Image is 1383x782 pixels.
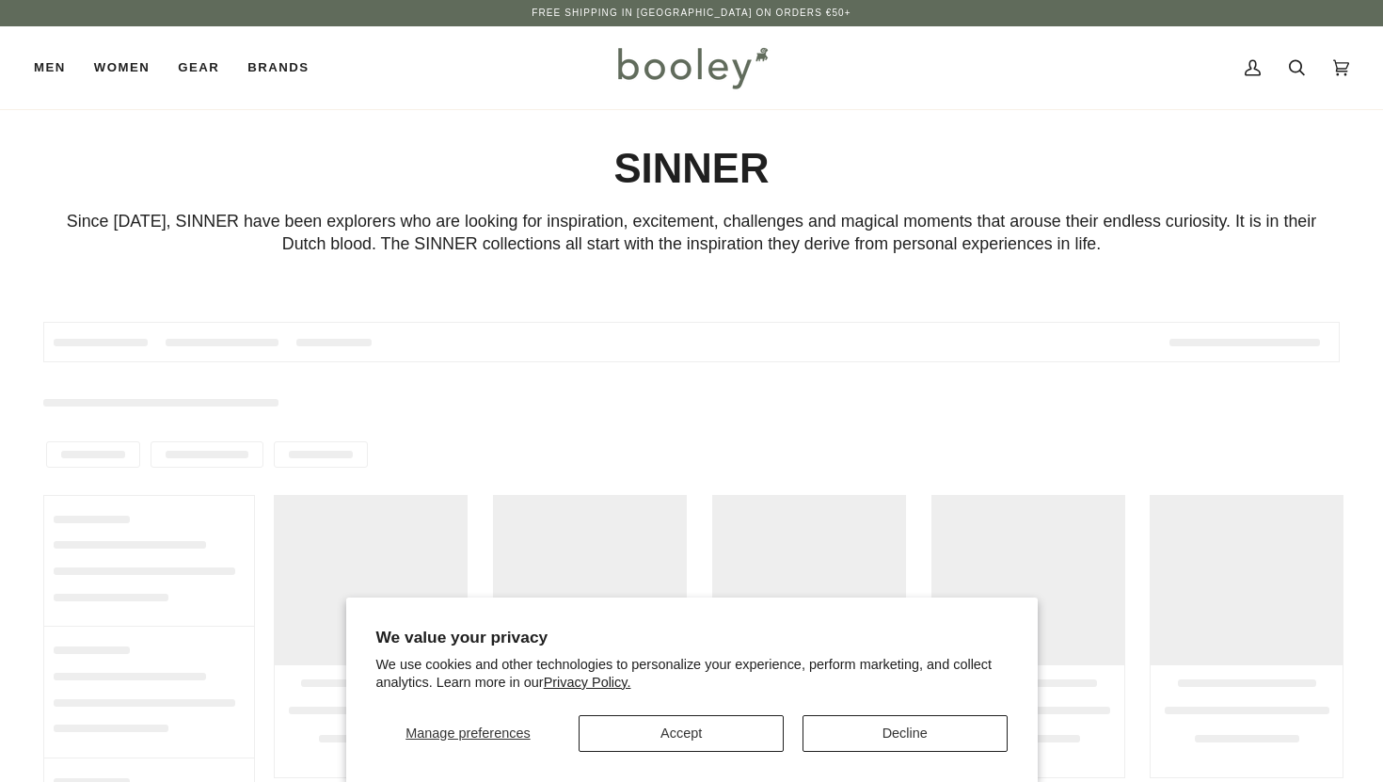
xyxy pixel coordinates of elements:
[34,58,66,77] span: Men
[164,26,233,109] a: Gear
[43,210,1340,256] p: Since [DATE], SINNER have been explorers who are looking for inspiration, excitement, challenges ...
[579,715,784,752] button: Accept
[544,675,631,690] a: Privacy Policy.
[233,26,323,109] a: Brands
[178,58,219,77] span: Gear
[80,26,164,109] a: Women
[43,143,1340,195] h1: SINNER
[376,628,1008,647] h2: We value your privacy
[532,6,850,21] p: Free Shipping in [GEOGRAPHIC_DATA] on Orders €50+
[376,715,561,752] button: Manage preferences
[34,26,80,109] a: Men
[247,58,309,77] span: Brands
[405,726,530,741] span: Manage preferences
[803,715,1008,752] button: Decline
[376,656,1008,692] p: We use cookies and other technologies to personalize your experience, perform marketing, and coll...
[94,58,150,77] span: Women
[610,40,774,95] img: Booley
